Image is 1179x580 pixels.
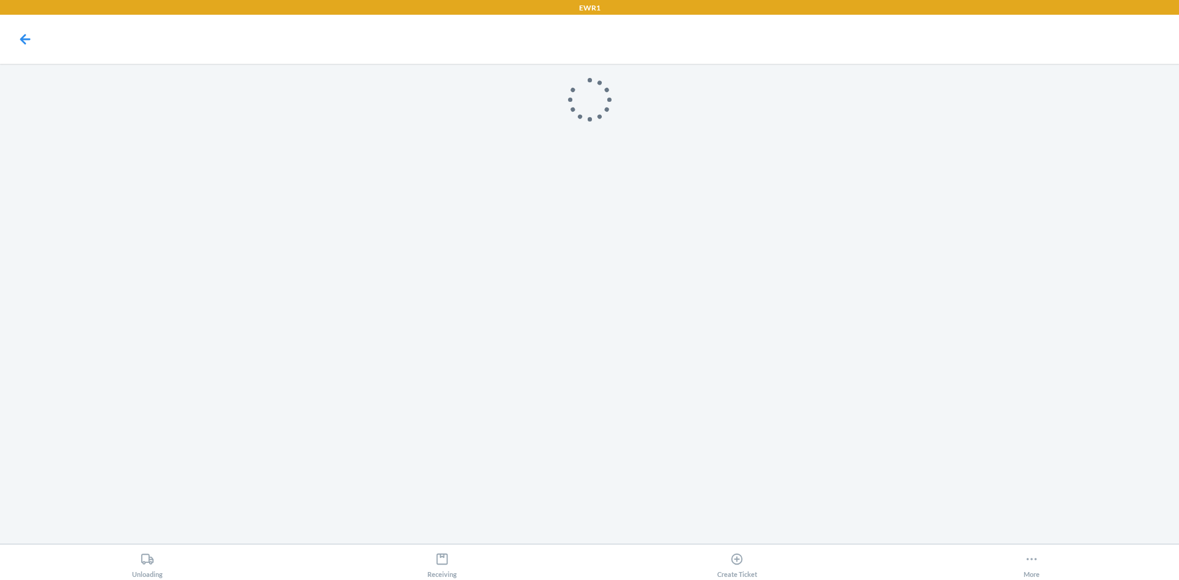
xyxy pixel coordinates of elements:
[717,547,757,578] div: Create Ticket
[589,544,884,578] button: Create Ticket
[579,2,601,14] p: EWR1
[427,547,457,578] div: Receiving
[132,547,163,578] div: Unloading
[1024,547,1040,578] div: More
[884,544,1179,578] button: More
[295,544,589,578] button: Receiving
